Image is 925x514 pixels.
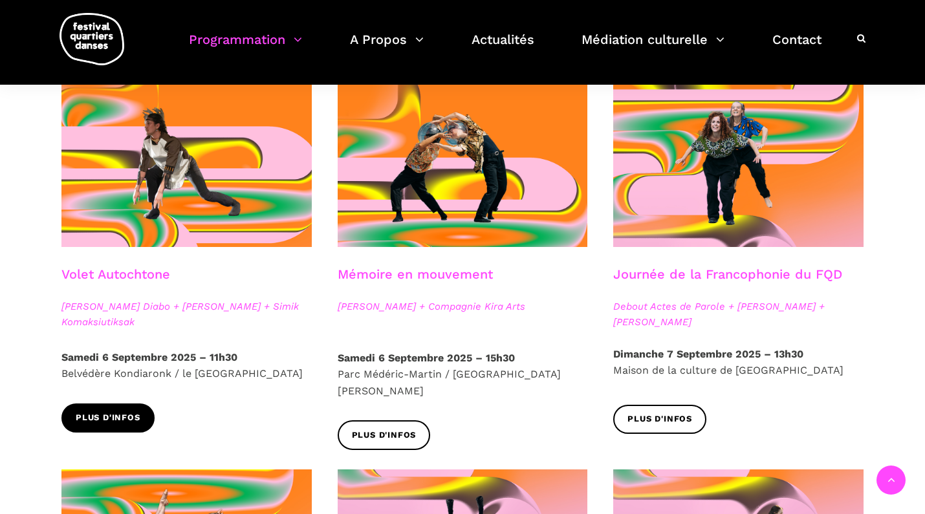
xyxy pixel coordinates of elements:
a: Mémoire en mouvement [338,266,493,282]
strong: Samedi 6 Septembre 2025 – 15h30 [338,352,515,364]
a: Plus d'infos [61,403,155,433]
a: Plus d'infos [338,420,431,449]
span: Plus d'infos [627,412,692,426]
p: Parc Médéric-Martin / [GEOGRAPHIC_DATA][PERSON_NAME] [338,350,588,400]
p: Maison de la culture de [GEOGRAPHIC_DATA] [613,346,864,379]
a: Actualités [472,28,534,67]
span: Plus d'infos [76,411,140,425]
span: [PERSON_NAME] Diabo + [PERSON_NAME] + Simik Komaksiutiksak [61,299,312,330]
a: A Propos [350,28,424,67]
strong: Dimanche 7 Septembre 2025 – 13h30 [613,348,803,360]
p: Belvédère Kondiaronk / le [GEOGRAPHIC_DATA] [61,349,312,382]
img: logo-fqd-med [60,13,124,65]
a: Volet Autochtone [61,266,170,282]
a: Plus d'infos [613,405,706,434]
a: Médiation culturelle [582,28,724,67]
a: Programmation [189,28,302,67]
a: Contact [772,28,822,67]
a: Journée de la Francophonie du FQD [613,266,842,282]
strong: Samedi 6 Septembre 2025 – 11h30 [61,351,237,363]
span: Debout Actes de Parole + [PERSON_NAME] + [PERSON_NAME] [613,299,864,330]
span: Plus d'infos [352,429,417,442]
span: [PERSON_NAME] + Compagnie Kira Arts [338,299,588,314]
